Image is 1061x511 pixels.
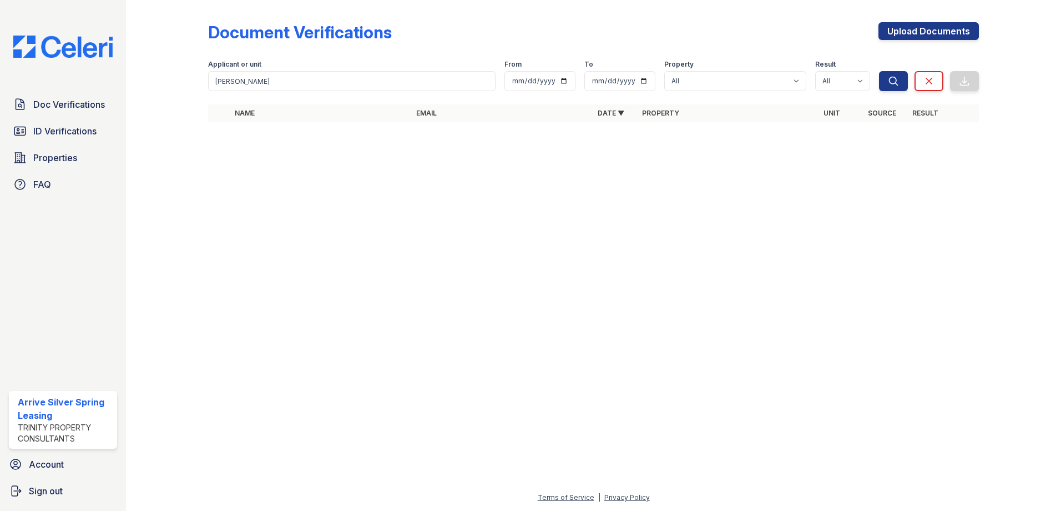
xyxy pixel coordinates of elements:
[33,178,51,191] span: FAQ
[9,120,117,142] a: ID Verifications
[878,22,979,40] a: Upload Documents
[504,60,522,69] label: From
[235,109,255,117] a: Name
[584,60,593,69] label: To
[4,36,122,58] img: CE_Logo_Blue-a8612792a0a2168367f1c8372b55b34899dd931a85d93a1a3d3e32e68fde9ad4.png
[33,98,105,111] span: Doc Verifications
[604,493,650,502] a: Privacy Policy
[33,124,97,138] span: ID Verifications
[4,480,122,502] a: Sign out
[642,109,679,117] a: Property
[18,395,113,422] div: Arrive Silver Spring Leasing
[208,22,392,42] div: Document Verifications
[416,109,437,117] a: Email
[33,151,77,164] span: Properties
[208,60,261,69] label: Applicant or unit
[29,458,64,471] span: Account
[4,453,122,475] a: Account
[29,484,63,498] span: Sign out
[9,173,117,196] a: FAQ
[664,60,694,69] label: Property
[9,93,117,116] a: Doc Verifications
[598,109,624,117] a: Date ▼
[868,109,896,117] a: Source
[598,493,600,502] div: |
[208,71,496,91] input: Search by name, email, or unit number
[9,147,117,169] a: Properties
[18,422,113,444] div: Trinity Property Consultants
[912,109,938,117] a: Result
[538,493,594,502] a: Terms of Service
[815,60,836,69] label: Result
[823,109,840,117] a: Unit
